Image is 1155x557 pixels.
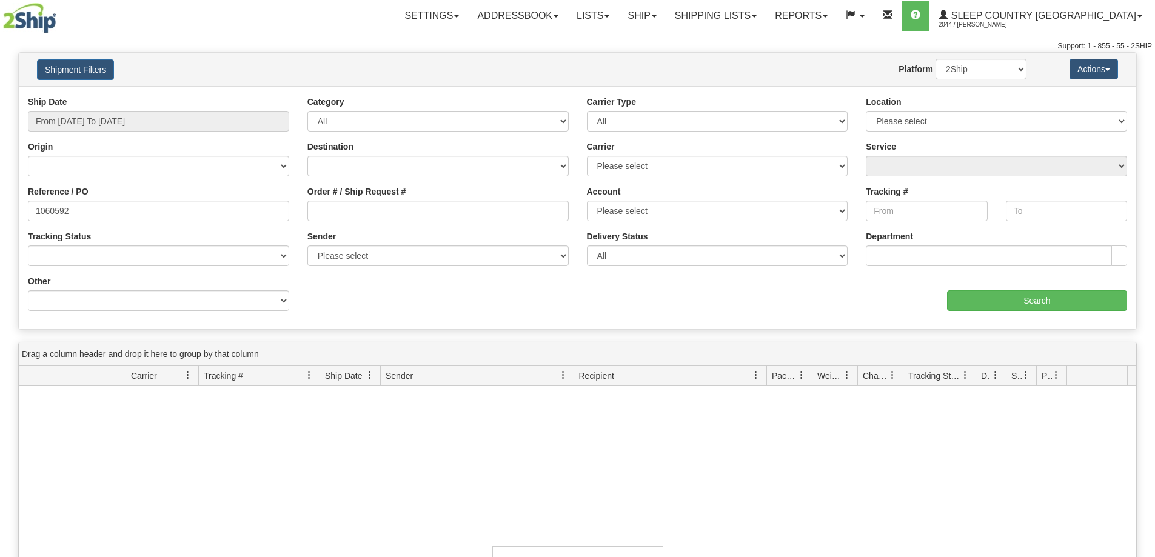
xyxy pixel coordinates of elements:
span: Packages [772,370,797,382]
a: Weight filter column settings [837,365,857,385]
a: Sender filter column settings [553,365,574,385]
label: Sender [307,230,336,242]
label: Delivery Status [587,230,648,242]
input: From [866,201,987,221]
a: Carrier filter column settings [178,365,198,385]
input: Search [947,290,1127,311]
input: To [1006,201,1127,221]
label: Department [866,230,913,242]
a: Ship Date filter column settings [360,365,380,385]
label: Order # / Ship Request # [307,185,406,198]
span: Pickup Status [1042,370,1052,382]
span: Tracking # [204,370,243,382]
span: Recipient [579,370,614,382]
span: Charge [863,370,888,382]
label: Tracking Status [28,230,91,242]
a: Packages filter column settings [791,365,812,385]
a: Delivery Status filter column settings [985,365,1006,385]
label: Reference / PO [28,185,89,198]
label: Carrier [587,141,615,153]
a: Settings [395,1,468,31]
a: Shipment Issues filter column settings [1016,365,1036,385]
button: Shipment Filters [37,59,114,80]
a: Ship [618,1,665,31]
label: Category [307,96,344,108]
span: Weight [817,370,843,382]
span: Shipment Issues [1011,370,1022,382]
a: Tracking Status filter column settings [955,365,976,385]
span: Sender [386,370,413,382]
label: Location [866,96,901,108]
button: Actions [1070,59,1118,79]
a: Charge filter column settings [882,365,903,385]
a: Pickup Status filter column settings [1046,365,1066,385]
a: Lists [567,1,618,31]
label: Ship Date [28,96,67,108]
label: Account [587,185,621,198]
a: Recipient filter column settings [746,365,766,385]
label: Platform [899,63,933,75]
a: Sleep Country [GEOGRAPHIC_DATA] 2044 / [PERSON_NAME] [929,1,1151,31]
span: Sleep Country [GEOGRAPHIC_DATA] [948,10,1136,21]
div: Support: 1 - 855 - 55 - 2SHIP [3,41,1152,52]
span: Delivery Status [981,370,991,382]
img: logo2044.jpg [3,3,56,33]
span: Carrier [131,370,157,382]
label: Destination [307,141,353,153]
span: Ship Date [325,370,362,382]
label: Tracking # [866,185,908,198]
a: Addressbook [468,1,567,31]
label: Service [866,141,896,153]
label: Other [28,275,50,287]
div: grid grouping header [19,342,1136,366]
label: Origin [28,141,53,153]
a: Tracking # filter column settings [299,365,320,385]
span: Tracking Status [908,370,961,382]
a: Shipping lists [666,1,766,31]
a: Reports [766,1,837,31]
span: 2044 / [PERSON_NAME] [939,19,1029,31]
label: Carrier Type [587,96,636,108]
